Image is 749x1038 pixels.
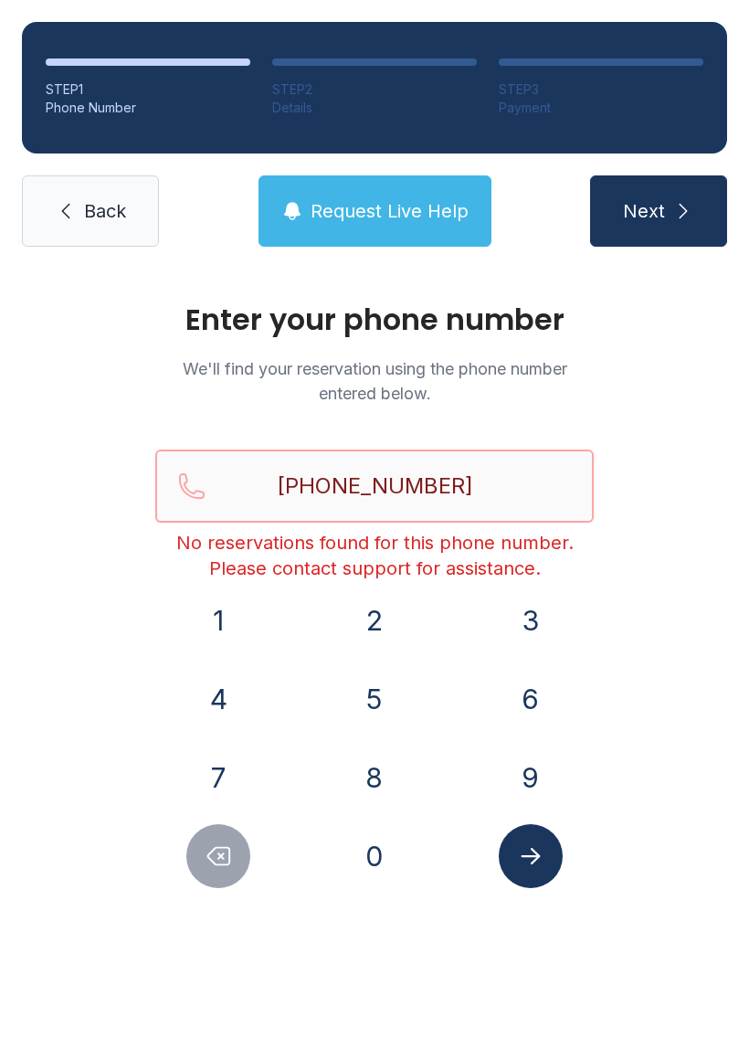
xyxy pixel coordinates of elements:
span: Request Live Help [311,198,469,224]
button: 1 [186,588,250,652]
div: Details [272,99,477,117]
div: STEP 2 [272,80,477,99]
span: Next [623,198,665,224]
div: Phone Number [46,99,250,117]
h1: Enter your phone number [155,305,594,334]
button: Submit lookup form [499,824,563,888]
button: Delete number [186,824,250,888]
p: We'll find your reservation using the phone number entered below. [155,356,594,406]
div: STEP 1 [46,80,250,99]
div: No reservations found for this phone number. Please contact support for assistance. [155,530,594,581]
button: 7 [186,746,250,810]
div: Payment [499,99,703,117]
button: 8 [343,746,406,810]
span: Back [84,198,126,224]
input: Reservation phone number [155,450,594,523]
button: 5 [343,667,406,731]
button: 3 [499,588,563,652]
button: 2 [343,588,406,652]
button: 9 [499,746,563,810]
div: STEP 3 [499,80,703,99]
button: 0 [343,824,406,888]
button: 6 [499,667,563,731]
button: 4 [186,667,250,731]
